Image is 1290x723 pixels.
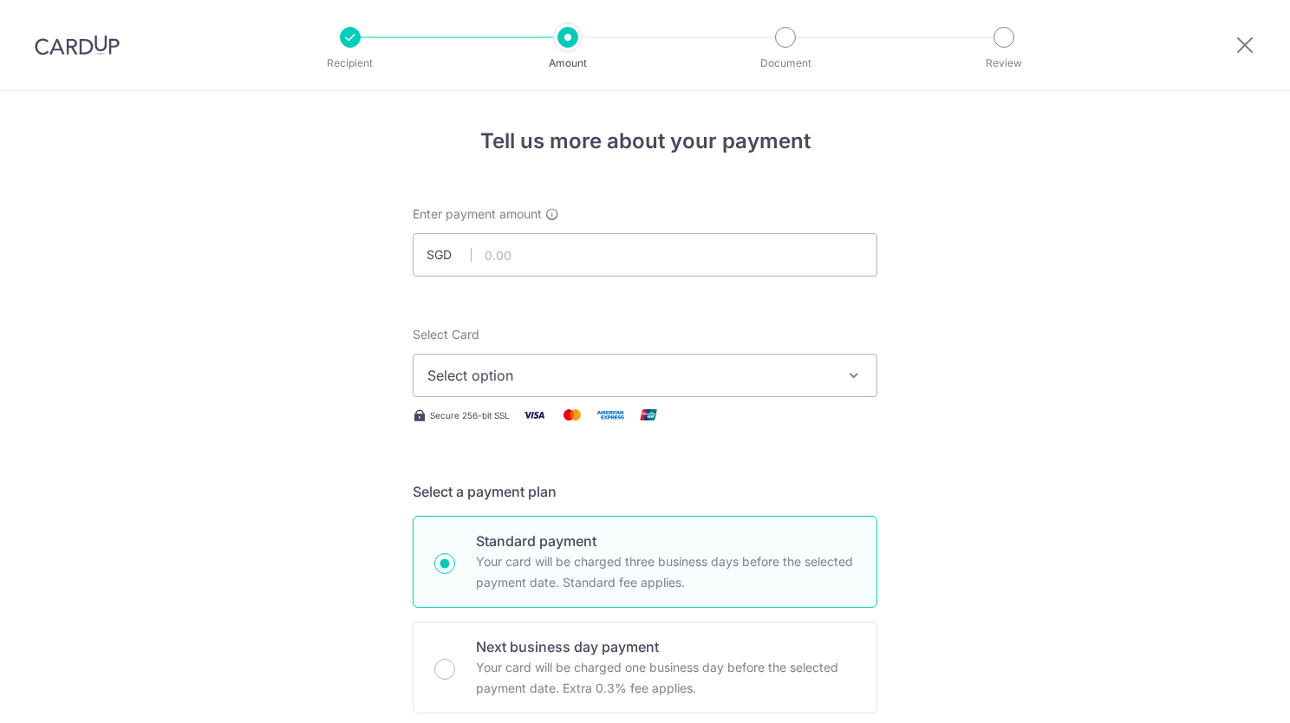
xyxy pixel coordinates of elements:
span: Select option [427,365,831,386]
button: Select option [413,354,877,397]
h4: Tell us more about your payment [413,126,877,157]
p: Document [721,55,850,72]
p: Your card will be charged one business day before the selected payment date. Extra 0.3% fee applies. [476,657,856,699]
img: Mastercard [555,404,590,426]
p: Your card will be charged three business days before the selected payment date. Standard fee appl... [476,551,856,593]
p: Review [940,55,1068,72]
span: SGD [427,246,472,264]
img: CardUp [35,35,120,55]
span: Secure 256-bit SSL [430,408,510,422]
h5: Select a payment plan [413,481,877,502]
p: Amount [504,55,632,72]
img: American Express [593,404,628,426]
img: Union Pay [631,404,666,426]
p: Recipient [286,55,414,72]
span: translation missing: en.payables.payment_networks.credit_card.summary.labels.select_card [413,327,479,342]
p: Standard payment [476,531,856,551]
span: Enter payment amount [413,205,542,223]
img: Visa [517,404,551,426]
p: Next business day payment [476,636,856,657]
input: 0.00 [413,233,877,277]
